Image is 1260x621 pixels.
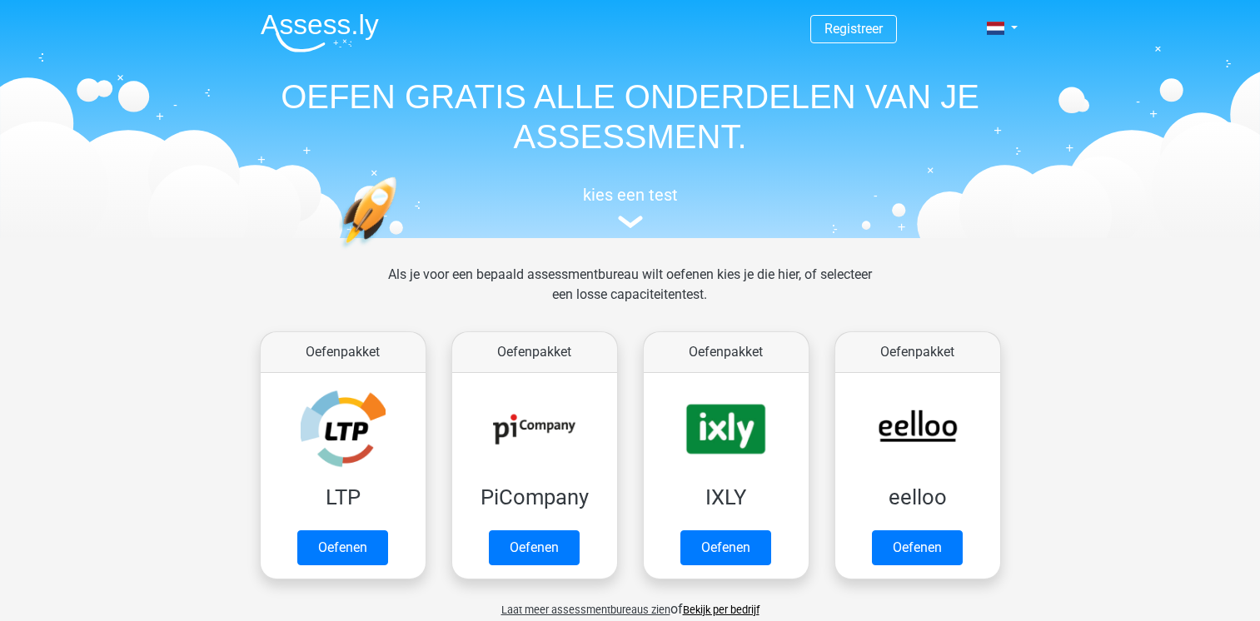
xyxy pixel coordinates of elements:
[247,586,1013,619] div: of
[872,530,963,565] a: Oefenen
[247,185,1013,229] a: kies een test
[339,176,461,327] img: oefenen
[824,21,883,37] a: Registreer
[489,530,580,565] a: Oefenen
[618,216,643,228] img: assessment
[297,530,388,565] a: Oefenen
[683,604,759,616] a: Bekijk per bedrijf
[680,530,771,565] a: Oefenen
[247,77,1013,156] h1: OEFEN GRATIS ALLE ONDERDELEN VAN JE ASSESSMENT.
[261,13,379,52] img: Assessly
[375,265,885,325] div: Als je voor een bepaald assessmentbureau wilt oefenen kies je die hier, of selecteer een losse ca...
[501,604,670,616] span: Laat meer assessmentbureaus zien
[247,185,1013,205] h5: kies een test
